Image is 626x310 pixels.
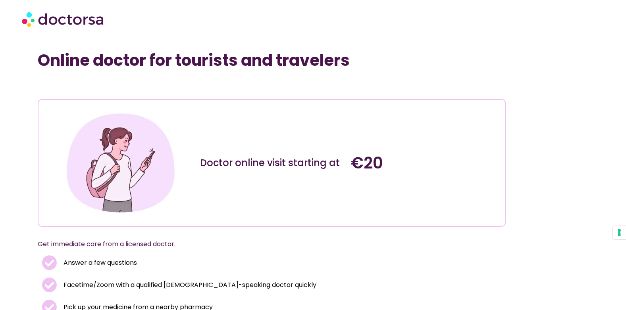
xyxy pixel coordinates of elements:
[64,106,178,220] img: Ilustración que representa a una mujer joven con un atuendo informal, comprometida con su teléfon...
[38,51,506,70] h1: Online doctor for tourists and travelers
[200,157,343,169] div: Doctor online visit starting at
[62,257,137,268] span: Answer a few questions
[38,239,487,250] p: Get immediate care from a licensed doctor.
[62,279,316,291] span: Facetime/Zoom with a qualified [DEMOGRAPHIC_DATA]-speaking doctor quickly
[613,226,626,239] button: Your consent preferences for tracking technologies
[49,82,168,91] iframe: Customer reviews powered by Trustpilot
[351,153,494,172] h4: €20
